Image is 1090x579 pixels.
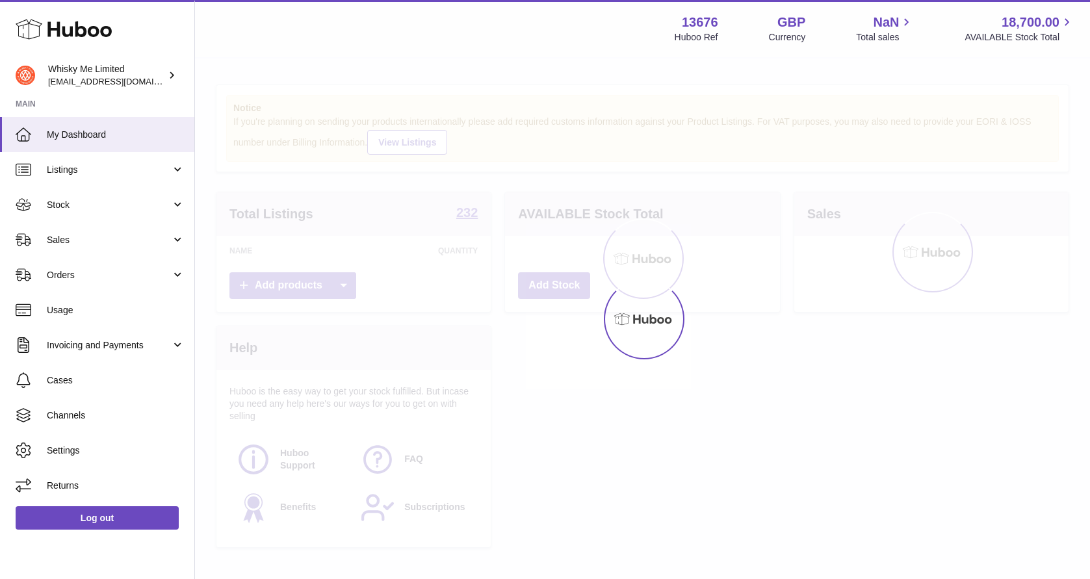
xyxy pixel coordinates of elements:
[16,506,179,530] a: Log out
[769,31,806,44] div: Currency
[47,304,185,316] span: Usage
[47,269,171,281] span: Orders
[47,129,185,141] span: My Dashboard
[47,199,171,211] span: Stock
[1002,14,1059,31] span: 18,700.00
[47,339,171,352] span: Invoicing and Payments
[965,14,1074,44] a: 18,700.00 AVAILABLE Stock Total
[47,480,185,492] span: Returns
[873,14,899,31] span: NaN
[47,374,185,387] span: Cases
[47,234,171,246] span: Sales
[47,409,185,422] span: Channels
[856,31,914,44] span: Total sales
[47,444,185,457] span: Settings
[682,14,718,31] strong: 13676
[675,31,718,44] div: Huboo Ref
[856,14,914,44] a: NaN Total sales
[48,76,191,86] span: [EMAIL_ADDRESS][DOMAIN_NAME]
[16,66,35,85] img: orders@whiskyshop.com
[47,164,171,176] span: Listings
[777,14,805,31] strong: GBP
[48,63,165,88] div: Whisky Me Limited
[965,31,1074,44] span: AVAILABLE Stock Total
